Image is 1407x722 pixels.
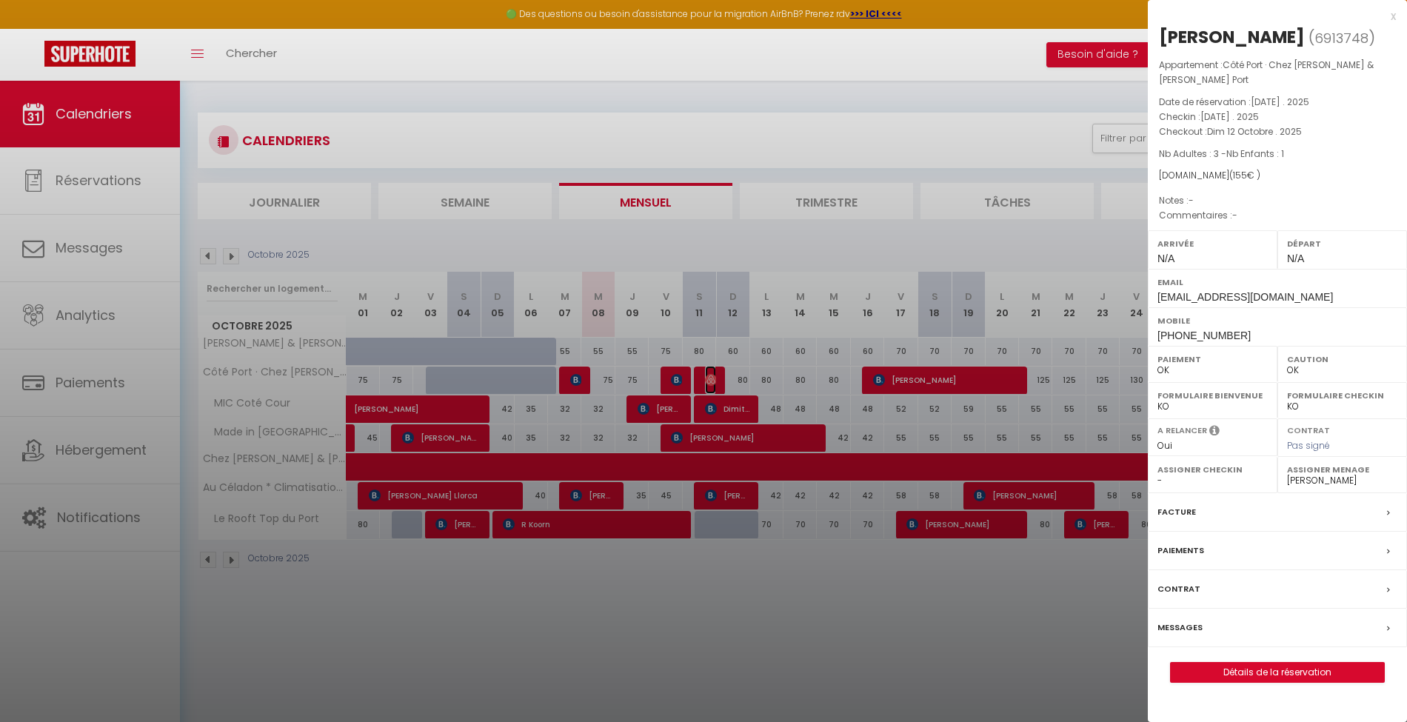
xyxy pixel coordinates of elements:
label: Formulaire Bienvenue [1157,388,1268,403]
span: - [1189,194,1194,207]
span: 6913748 [1314,29,1368,47]
span: [EMAIL_ADDRESS][DOMAIN_NAME] [1157,291,1333,303]
span: Dim 12 Octobre . 2025 [1207,125,1302,138]
p: Notes : [1159,193,1396,208]
p: Checkin : [1159,110,1396,124]
label: Assigner Checkin [1157,462,1268,477]
a: Détails de la réservation [1171,663,1384,682]
span: N/A [1157,253,1174,264]
span: 155 [1233,169,1247,181]
span: N/A [1287,253,1304,264]
label: Facture [1157,504,1196,520]
div: [DOMAIN_NAME] [1159,169,1396,183]
label: Assigner Menage [1287,462,1397,477]
div: x [1148,7,1396,25]
p: Appartement : [1159,58,1396,87]
div: [PERSON_NAME] [1159,25,1305,49]
label: Arrivée [1157,236,1268,251]
label: Formulaire Checkin [1287,388,1397,403]
p: Checkout : [1159,124,1396,139]
label: Caution [1287,352,1397,367]
span: Nb Enfants : 1 [1226,147,1284,160]
span: ( ) [1309,27,1375,48]
label: Contrat [1157,581,1200,597]
label: Paiements [1157,543,1204,558]
p: Date de réservation : [1159,95,1396,110]
span: Pas signé [1287,439,1330,452]
label: A relancer [1157,424,1207,437]
label: Messages [1157,620,1203,635]
label: Mobile [1157,313,1397,328]
span: Côté Port · Chez [PERSON_NAME] & [PERSON_NAME] Port [1159,59,1374,86]
label: Email [1157,275,1397,290]
span: - [1232,209,1237,221]
p: Commentaires : [1159,208,1396,223]
i: Sélectionner OUI si vous souhaiter envoyer les séquences de messages post-checkout [1209,424,1220,441]
label: Contrat [1287,424,1330,434]
label: Départ [1287,236,1397,251]
span: [DATE] . 2025 [1200,110,1259,123]
span: ( € ) [1229,169,1260,181]
button: Détails de la réservation [1170,662,1385,683]
label: Paiement [1157,352,1268,367]
span: [PHONE_NUMBER] [1157,330,1251,341]
span: [DATE] . 2025 [1251,96,1309,108]
span: Nb Adultes : 3 - [1159,147,1284,160]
